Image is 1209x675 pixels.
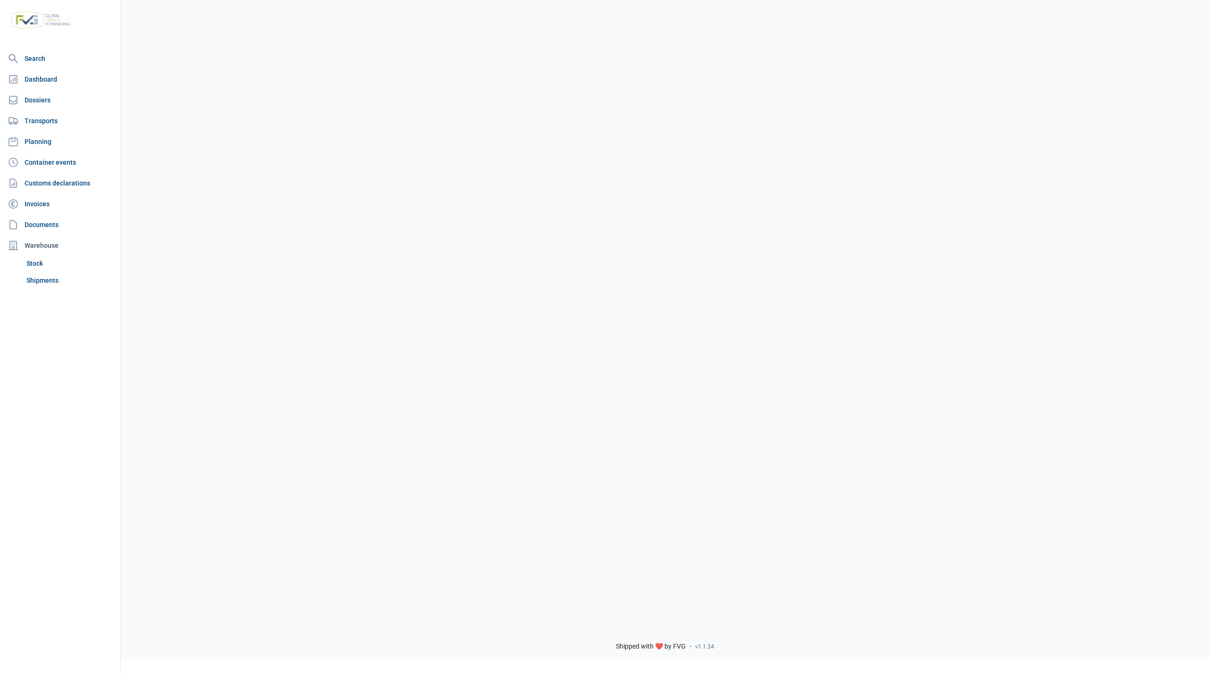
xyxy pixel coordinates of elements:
span: v1.1.34 [695,643,714,650]
span: - [690,642,691,651]
a: Stock [23,255,117,272]
span: Shipped with ❤️ by FVG [616,642,686,651]
img: FVG - Global freight forwarding [8,7,75,33]
a: Shipments [23,272,117,289]
a: Documents [4,215,117,234]
a: Search [4,49,117,68]
a: Container events [4,153,117,172]
a: Customs declarations [4,174,117,193]
div: Warehouse [4,236,117,255]
a: Dossiers [4,91,117,110]
a: Transports [4,111,117,130]
a: Invoices [4,194,117,213]
a: Planning [4,132,117,151]
a: Dashboard [4,70,117,89]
